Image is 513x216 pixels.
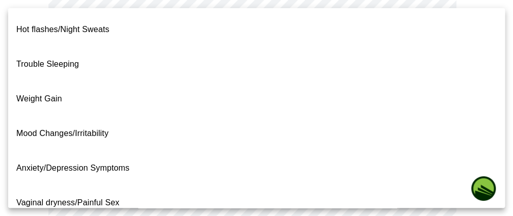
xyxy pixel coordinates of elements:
span: Mood Changes/Irritability [16,129,109,138]
span: Anxiety/Depression Symptoms [16,164,130,172]
span: Vaginal dryness/Painful Sex [16,198,119,207]
span: Hot flashes/Night Sweats [16,25,109,34]
span: Weight Gain [16,94,62,103]
span: Trouble Sleeping [16,60,79,68]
